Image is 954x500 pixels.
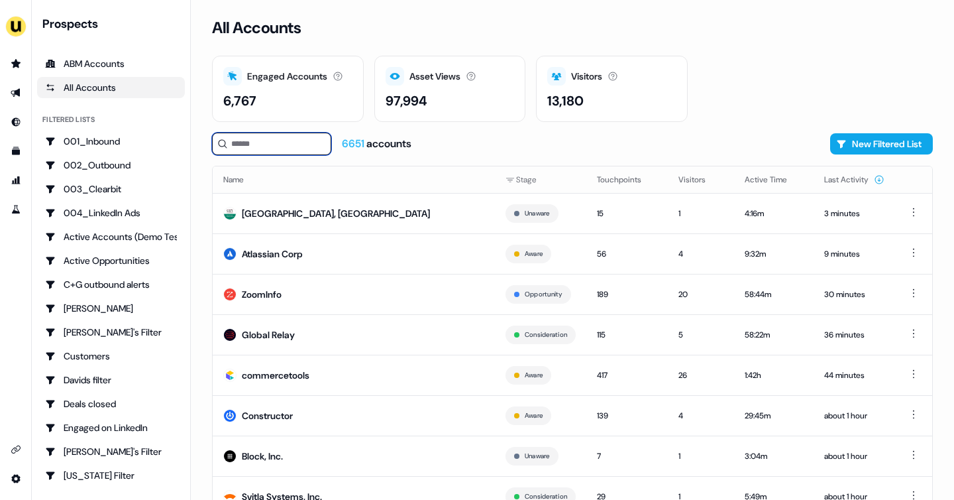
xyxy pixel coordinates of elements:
div: 44 minutes [824,369,884,382]
div: about 1 hour [824,450,884,463]
div: accounts [342,137,411,151]
div: 004_LinkedIn Ads [45,206,177,219]
div: 4 [678,247,723,261]
div: 4 [678,409,723,422]
a: Go to attribution [5,170,26,191]
a: Go to C+G outbound alerts [37,274,185,295]
a: Go to templates [5,141,26,162]
div: 15 [597,207,657,220]
button: Active Time [745,168,803,192]
a: All accounts [37,77,185,98]
div: 58:44m [745,288,803,301]
div: ZoomInfo [242,288,282,301]
div: Global Relay [242,328,295,342]
button: Aware [525,369,543,381]
a: Go to Customers [37,345,185,367]
div: 26 [678,369,723,382]
button: Unaware [525,450,550,462]
div: 30 minutes [824,288,884,301]
div: Atlassian Corp [242,247,303,261]
button: Aware [525,248,543,260]
a: Go to prospects [5,53,26,74]
div: Deals closed [45,397,177,410]
div: Filtered lists [42,114,95,125]
div: Constructor [242,409,293,422]
a: Go to 001_Inbound [37,131,185,152]
div: 6,767 [223,91,256,111]
div: 139 [597,409,657,422]
a: Go to Active Opportunities [37,250,185,271]
span: 6651 [342,137,366,151]
h3: All Accounts [212,18,301,38]
button: Visitors [678,168,721,192]
div: 001_Inbound [45,135,177,148]
div: commercetools [242,369,309,382]
div: [PERSON_NAME] [45,302,177,315]
div: 5 [678,328,723,342]
a: Go to Active Accounts (Demo Test) [37,226,185,247]
div: All Accounts [45,81,177,94]
th: Name [213,166,495,193]
a: Go to Davids filter [37,369,185,391]
div: 58:22m [745,328,803,342]
div: 9 minutes [824,247,884,261]
button: Touchpoints [597,168,657,192]
div: ABM Accounts [45,57,177,70]
a: Go to integrations [5,468,26,489]
div: 20 [678,288,723,301]
div: 7 [597,450,657,463]
a: Go to integrations [5,439,26,460]
div: 13,180 [547,91,584,111]
div: 36 minutes [824,328,884,342]
div: [US_STATE] Filter [45,469,177,482]
a: Go to Charlotte Stone [37,298,185,319]
button: Consideration [525,329,567,341]
a: Go to Inbound [5,111,26,133]
a: Go to experiments [5,199,26,220]
div: 1 [678,450,723,463]
div: 189 [597,288,657,301]
div: 97,994 [386,91,427,111]
div: Active Opportunities [45,254,177,267]
div: 9:32m [745,247,803,261]
div: 417 [597,369,657,382]
div: 56 [597,247,657,261]
button: Last Activity [824,168,884,192]
a: Go to Georgia Filter [37,465,185,486]
a: Go to 002_Outbound [37,155,185,176]
a: Go to Deals closed [37,393,185,414]
div: about 1 hour [824,409,884,422]
button: Opportunity [525,288,562,300]
a: Go to 004_LinkedIn Ads [37,202,185,223]
a: Go to Geneviève's Filter [37,441,185,462]
div: 1 [678,207,723,220]
div: [GEOGRAPHIC_DATA], [GEOGRAPHIC_DATA] [242,207,430,220]
div: Stage [505,173,576,186]
div: 3:04m [745,450,803,463]
div: Asset Views [409,70,460,84]
div: 115 [597,328,657,342]
a: Go to outbound experience [5,82,26,103]
a: Go to Charlotte's Filter [37,322,185,343]
div: 003_Clearbit [45,182,177,196]
div: Active Accounts (Demo Test) [45,230,177,243]
div: Prospects [42,16,185,32]
div: 1:42h [745,369,803,382]
div: [PERSON_NAME]'s Filter [45,326,177,339]
a: ABM Accounts [37,53,185,74]
button: Unaware [525,208,550,219]
div: Engaged Accounts [247,70,327,84]
a: Go to 003_Clearbit [37,178,185,200]
div: [PERSON_NAME]'s Filter [45,445,177,458]
div: 3 minutes [824,207,884,220]
div: 29:45m [745,409,803,422]
div: Visitors [571,70,602,84]
div: Engaged on LinkedIn [45,421,177,434]
div: 4:16m [745,207,803,220]
div: Customers [45,349,177,363]
div: Davids filter [45,373,177,387]
button: New Filtered List [830,133,933,155]
div: 002_Outbound [45,158,177,172]
a: Go to Engaged on LinkedIn [37,417,185,438]
div: C+G outbound alerts [45,278,177,291]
